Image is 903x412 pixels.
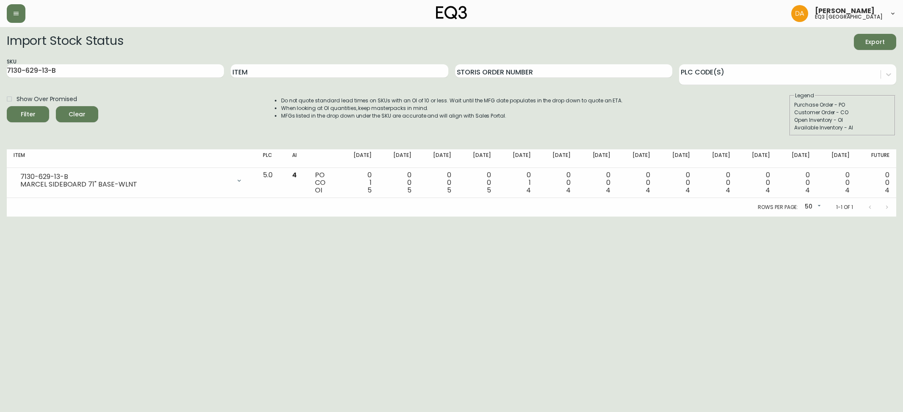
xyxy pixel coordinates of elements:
div: 0 0 [863,171,889,194]
td: 5.0 [256,168,285,198]
span: 4 [885,185,889,195]
h2: Import Stock Status [7,34,123,50]
th: [DATE] [498,149,538,168]
th: Item [7,149,256,168]
p: Rows per page: [758,203,798,211]
th: [DATE] [817,149,856,168]
th: Future [856,149,896,168]
span: 4 [606,185,610,195]
span: 5 [407,185,411,195]
div: 0 0 [385,171,411,194]
span: 4 [765,185,770,195]
span: 4 [646,185,650,195]
th: [DATE] [538,149,577,168]
th: [DATE] [577,149,617,168]
div: MARCEL SIDEBOARD 71" BASE-WLNT [20,181,231,188]
div: 7130-629-13-B [20,173,231,181]
span: 5 [447,185,451,195]
div: Customer Order - CO [794,109,891,116]
div: 0 0 [624,171,650,194]
span: Show Over Promised [17,95,77,104]
li: MFGs listed in the drop down under the SKU are accurate and will align with Sales Portal. [281,112,623,120]
div: Purchase Order - PO [794,101,891,109]
th: [DATE] [339,149,378,168]
th: [DATE] [617,149,657,168]
th: [DATE] [378,149,418,168]
span: 5 [487,185,491,195]
span: 4 [685,185,690,195]
span: 4 [805,185,810,195]
p: 1-1 of 1 [836,203,853,211]
div: 0 1 [505,171,531,194]
button: Clear [56,106,98,122]
div: 0 0 [744,171,770,194]
th: [DATE] [737,149,777,168]
div: 0 0 [664,171,690,194]
th: [DATE] [777,149,817,168]
span: 4 [726,185,730,195]
div: Open Inventory - OI [794,116,891,124]
div: 7130-629-13-BMARCEL SIDEBOARD 71" BASE-WLNT [14,171,249,190]
span: 4 [845,185,850,195]
div: 0 0 [823,171,850,194]
img: logo [436,6,467,19]
span: 4 [566,185,571,195]
span: OI [315,185,322,195]
th: [DATE] [418,149,458,168]
div: 0 0 [784,171,810,194]
div: 0 0 [465,171,491,194]
div: 50 [801,200,823,214]
span: 4 [526,185,531,195]
span: 4 [292,170,297,180]
img: dd1a7e8db21a0ac8adbf82b84ca05374 [791,5,808,22]
th: [DATE] [657,149,697,168]
div: 0 0 [425,171,451,194]
div: 0 0 [584,171,610,194]
div: Available Inventory - AI [794,124,891,132]
th: AI [285,149,308,168]
span: [PERSON_NAME] [815,8,875,14]
li: Do not quote standard lead times on SKUs with an OI of 10 or less. Wait until the MFG date popula... [281,97,623,104]
span: Export [861,37,889,47]
button: Export [854,34,896,50]
div: PO CO [315,171,332,194]
legend: Legend [794,92,815,99]
th: [DATE] [458,149,498,168]
span: 5 [367,185,372,195]
h5: eq3 [GEOGRAPHIC_DATA] [815,14,883,19]
div: 0 0 [704,171,730,194]
div: 0 1 [345,171,372,194]
th: PLC [256,149,285,168]
button: Filter [7,106,49,122]
span: Clear [63,109,91,120]
th: [DATE] [697,149,737,168]
div: 0 0 [544,171,571,194]
li: When looking at OI quantities, keep masterpacks in mind. [281,104,623,112]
